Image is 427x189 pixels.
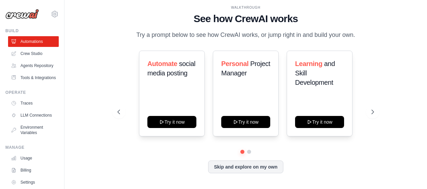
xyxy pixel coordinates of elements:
[133,30,359,40] p: Try a prompt below to see how CrewAI works, or jump right in and build your own.
[8,153,59,164] a: Usage
[8,72,59,83] a: Tools & Integrations
[8,122,59,138] a: Environment Variables
[8,165,59,176] a: Billing
[117,5,374,10] div: WALKTHROUGH
[147,60,195,77] span: social media posting
[295,60,335,86] span: and Skill Development
[8,60,59,71] a: Agents Repository
[5,9,39,19] img: Logo
[221,60,248,67] span: Personal
[147,60,177,67] span: Automate
[208,161,283,173] button: Skip and explore on my own
[5,90,59,95] div: Operate
[295,60,322,67] span: Learning
[147,116,196,128] button: Try it now
[5,28,59,34] div: Build
[221,60,270,77] span: Project Manager
[295,116,344,128] button: Try it now
[8,98,59,109] a: Traces
[5,145,59,150] div: Manage
[117,13,374,25] h1: See how CrewAI works
[221,116,270,128] button: Try it now
[8,110,59,121] a: LLM Connections
[8,36,59,47] a: Automations
[8,177,59,188] a: Settings
[8,48,59,59] a: Crew Studio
